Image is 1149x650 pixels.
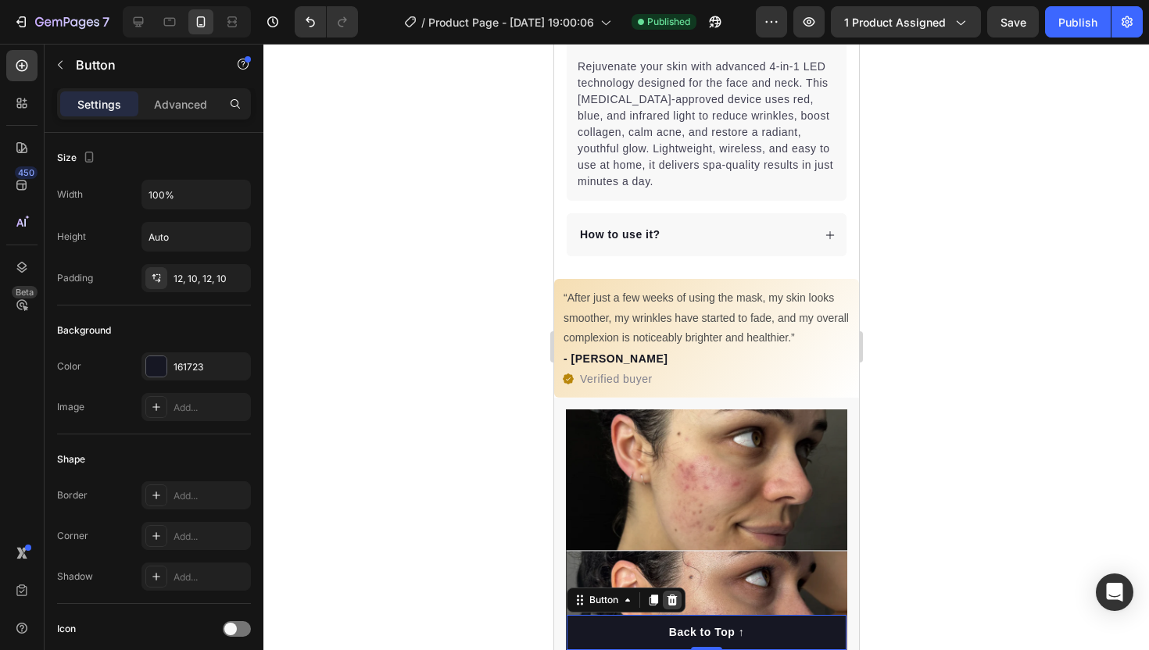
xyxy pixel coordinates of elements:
div: Add... [174,401,247,415]
div: Back to Top ↑ [115,580,190,597]
div: Shadow [57,570,93,584]
div: 161723 [174,360,247,374]
span: Save [1000,16,1026,29]
div: Background [57,323,111,337]
input: Auto [142,180,250,209]
p: Button [76,55,209,74]
input: Auto [142,223,250,251]
span: Published [647,15,690,29]
div: Shape [57,452,85,466]
div: Border [57,488,88,502]
button: 1 product assigned [831,6,981,37]
iframe: Design area [554,44,859,650]
button: Back to Top ↑ [13,571,292,606]
div: 12, 10, 12, 10 [174,272,247,286]
p: Settings [77,96,121,112]
div: Icon [57,622,76,636]
button: 7 [6,6,116,37]
div: Beta [12,286,38,298]
div: Add... [174,570,247,584]
p: 7 [102,12,109,31]
img: gempages_581716767169053411-35e51002-c586-4bf3-995d-ad0f5f506ed9.png [12,366,293,647]
button: Publish [1045,6,1111,37]
div: Undo/Redo [295,6,358,37]
p: Advanced [154,96,207,112]
div: Corner [57,529,88,543]
span: / [421,14,425,30]
span: Product Page - [DATE] 19:00:06 [428,14,594,30]
div: Open Intercom Messenger [1096,573,1133,611]
div: Color [57,359,81,373]
div: Width [57,187,83,202]
div: Height [57,230,86,244]
div: 450 [15,166,38,179]
button: Save [987,6,1039,37]
div: Size [57,148,98,169]
div: Padding [57,271,93,285]
div: Add... [174,530,247,544]
div: Image [57,400,84,414]
span: 1 product assigned [844,14,946,30]
div: Publish [1058,14,1097,30]
div: Button [32,549,67,563]
div: Add... [174,489,247,503]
